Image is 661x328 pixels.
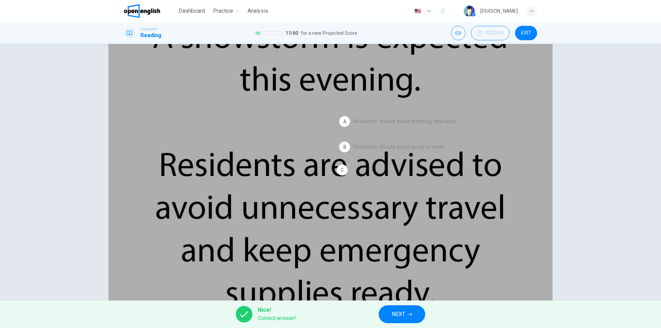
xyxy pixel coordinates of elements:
span: Analysis [248,7,268,15]
div: C [337,165,348,176]
span: Nice! [258,306,296,314]
button: EXIT [515,26,537,40]
span: 00:02:49 [485,30,504,36]
span: Practice [213,7,233,15]
img: OpenEnglish logo [124,4,160,18]
div: Mute [451,26,465,40]
img: en [413,9,422,14]
div: Hide [471,26,510,40]
span: NEXT [392,309,405,319]
span: Linguaskill [140,27,157,31]
span: 11 / 60 [285,29,298,37]
h1: Reading [140,31,161,40]
button: Practice [210,5,242,17]
span: Dashboard [179,7,205,15]
img: Profile picture [464,6,475,17]
button: Dashboard [176,5,208,17]
span: Correct answer! [258,314,296,322]
a: OpenEnglish logo [124,4,176,18]
div: [PERSON_NAME] [480,7,518,15]
button: 00:02:49 [471,26,510,40]
span: EXIT [521,30,531,36]
button: NEXT [379,305,425,323]
button: Analysis [245,5,271,17]
span: for a new Projected Score [301,29,357,37]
